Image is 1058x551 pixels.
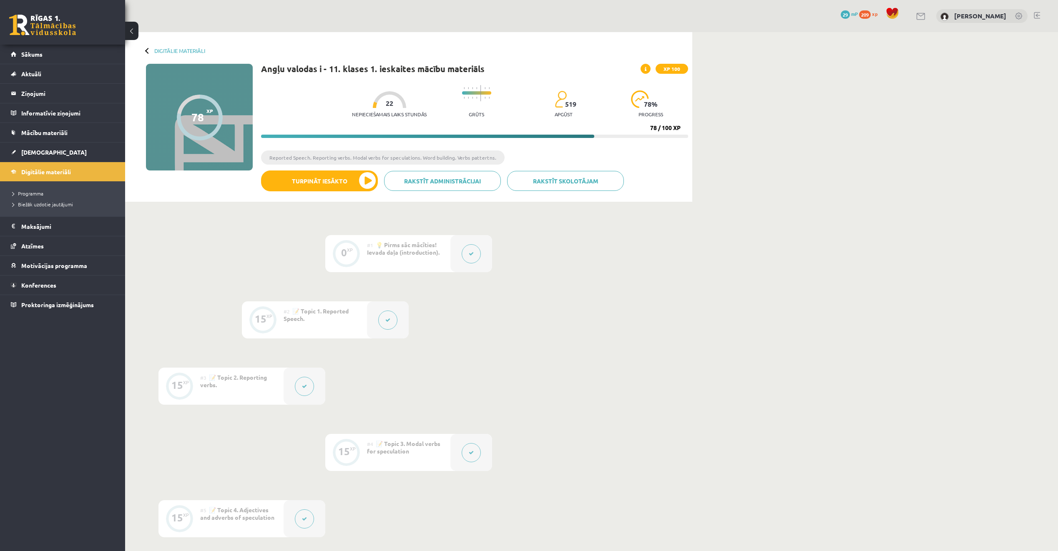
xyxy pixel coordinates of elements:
[555,111,573,117] p: apgūst
[154,48,205,54] a: Digitālie materiāli
[485,87,485,89] img: icon-short-line-57e1e144782c952c97e751825c79c345078a6d821885a25fce030b3d8c18986b.svg
[472,87,473,89] img: icon-short-line-57e1e144782c952c97e751825c79c345078a6d821885a25fce030b3d8c18986b.svg
[200,506,274,521] span: 📝 Topic 4. Adjectives and adverbs of speculation
[261,64,485,74] h1: Angļu valodas i - 11. klases 1. ieskaites mācību materiāls
[350,446,356,451] div: XP
[954,12,1006,20] a: [PERSON_NAME]
[183,513,189,517] div: XP
[21,281,56,289] span: Konferences
[11,256,115,275] a: Motivācijas programma
[656,64,688,74] span: XP 100
[21,301,94,308] span: Proktoringa izmēģinājums
[21,168,71,175] span: Digitālie materiāli
[367,242,373,248] span: #1
[21,148,87,156] span: [DEMOGRAPHIC_DATA]
[191,111,204,123] div: 78
[367,440,440,455] span: 📝 Topic 3. Modal verbs for speculation
[21,242,44,250] span: Atzīmes
[638,111,663,117] p: progress
[171,381,183,389] div: 15
[21,262,87,269] span: Motivācijas programma
[872,10,877,17] span: xp
[171,514,183,521] div: 15
[11,45,115,64] a: Sākums
[644,100,658,108] span: 78 %
[352,111,427,117] p: Nepieciešamais laiks stundās
[940,13,949,21] img: Emīls Čeksters
[21,217,115,236] legend: Maksājumi
[255,315,266,323] div: 15
[338,448,350,455] div: 15
[859,10,871,19] span: 209
[367,241,440,256] span: 💡 Pirms sāc mācīties! Ievada daļa (introduction).
[206,108,213,114] span: XP
[631,90,649,108] img: icon-progress-161ccf0a02000e728c5f80fcf4c31c7af3da0e1684b2b1d7c360e028c24a22f1.svg
[261,150,505,165] li: Reported Speech. Reporting verbs. Modal verbs for speculations. Word building. Verbs pattertns.
[476,87,477,89] img: icon-short-line-57e1e144782c952c97e751825c79c345078a6d821885a25fce030b3d8c18986b.svg
[13,190,117,197] a: Programma
[476,97,477,99] img: icon-short-line-57e1e144782c952c97e751825c79c345078a6d821885a25fce030b3d8c18986b.svg
[11,64,115,83] a: Aktuāli
[468,87,469,89] img: icon-short-line-57e1e144782c952c97e751825c79c345078a6d821885a25fce030b3d8c18986b.svg
[555,90,567,108] img: students-c634bb4e5e11cddfef0936a35e636f08e4e9abd3cc4e673bd6f9a4125e45ecb1.svg
[11,162,115,181] a: Digitālie materiāli
[472,97,473,99] img: icon-short-line-57e1e144782c952c97e751825c79c345078a6d821885a25fce030b3d8c18986b.svg
[11,217,115,236] a: Maksājumi
[367,441,373,447] span: #4
[13,201,73,208] span: Biežāk uzdotie jautājumi
[200,373,267,388] span: 📝 Topic 2. Reporting verbs.
[13,200,117,208] a: Biežāk uzdotie jautājumi
[21,50,43,58] span: Sākums
[841,10,858,17] a: 29 mP
[469,111,484,117] p: Grūts
[11,103,115,123] a: Informatīvie ziņojumi
[284,308,290,315] span: #2
[21,129,68,136] span: Mācību materiāli
[480,85,481,101] img: icon-long-line-d9ea69661e0d244f92f715978eff75569469978d946b2353a9bb055b3ed8787d.svg
[11,143,115,162] a: [DEMOGRAPHIC_DATA]
[11,84,115,103] a: Ziņojumi
[565,100,576,108] span: 519
[21,103,115,123] legend: Informatīvie ziņojumi
[386,100,393,107] span: 22
[11,236,115,255] a: Atzīmes
[11,295,115,314] a: Proktoringa izmēģinājums
[507,171,624,191] a: Rakstīt skolotājam
[266,314,272,318] div: XP
[11,123,115,142] a: Mācību materiāli
[485,97,485,99] img: icon-short-line-57e1e144782c952c97e751825c79c345078a6d821885a25fce030b3d8c18986b.svg
[261,170,378,191] button: Turpināt iesākto
[284,307,349,322] span: 📝 Topic 1. Reported Speech.
[21,70,41,78] span: Aktuāli
[341,249,347,256] div: 0
[183,380,189,385] div: XP
[200,507,206,513] span: #5
[384,171,501,191] a: Rakstīt administrācijai
[859,10,882,17] a: 209 xp
[841,10,850,19] span: 29
[13,190,43,197] span: Programma
[851,10,858,17] span: mP
[200,374,206,381] span: #3
[11,275,115,295] a: Konferences
[9,15,76,35] a: Rīgas 1. Tālmācības vidusskola
[347,248,353,252] div: XP
[468,97,469,99] img: icon-short-line-57e1e144782c952c97e751825c79c345078a6d821885a25fce030b3d8c18986b.svg
[21,84,115,103] legend: Ziņojumi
